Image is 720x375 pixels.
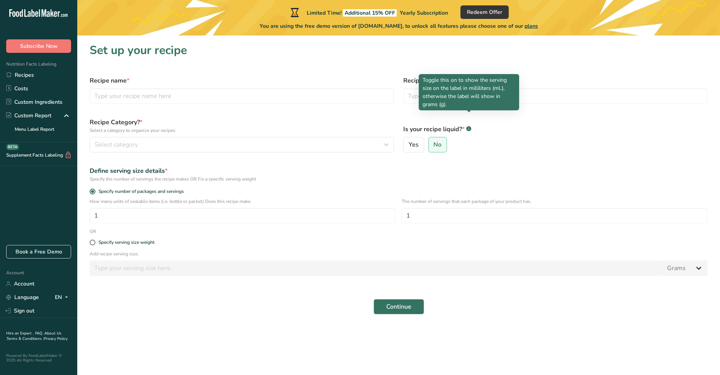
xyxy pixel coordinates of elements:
div: Limited Time! [289,8,448,17]
p: Add recipe serving size. [90,250,708,257]
p: Toggle this on to show the serving size on the label in milliliters (mL), otherwise the label wil... [423,76,515,108]
input: Type your recipe name here [90,88,394,104]
span: Redeem Offer [467,8,502,16]
span: Select category [95,140,138,149]
span: You are using the free demo version of [DOMAIN_NAME], to unlock all features please choose one of... [260,22,538,30]
span: Specify number of packages and servings [95,189,184,194]
div: Custom Report [6,111,51,120]
div: Specify serving size weight [98,240,155,245]
a: Privacy Policy [44,336,68,341]
div: OR [85,228,101,235]
span: plans [525,22,538,30]
input: Type your recipe code here [403,88,708,104]
label: Recipe Category? [90,118,394,134]
a: FAQ . [35,331,44,336]
span: Yes [409,141,419,149]
label: Recipe name [90,76,394,85]
a: Terms & Conditions . [7,336,44,341]
a: About Us . [6,331,61,341]
button: Subscribe Now [6,39,71,53]
div: Powered By FoodLabelMaker © 2025 All Rights Reserved [6,353,71,363]
button: Continue [374,299,424,314]
div: EN [55,293,71,302]
label: Recipe code [403,76,708,85]
span: No [433,141,442,149]
p: The number of servings that each package of your product has. [402,198,708,205]
button: Select category [90,137,394,152]
p: How many units of sealable items (i.e. bottle or packet) Does this recipe make. [90,198,396,205]
a: Hire an Expert . [6,331,34,336]
a: Language [6,291,39,304]
input: Type your serving size here [90,260,662,276]
div: BETA [6,144,19,150]
h1: Set up your recipe [90,42,708,59]
p: Select a category to organize your recipes [90,127,394,134]
div: Specify the number of servings the recipe makes OR Fix a specific serving weight [90,176,708,182]
label: Is your recipe liquid? [403,125,708,134]
a: Book a Free Demo [6,245,71,258]
span: Additional 15% OFF [343,9,397,17]
div: Define serving size details [90,166,708,176]
span: Yearly Subscription [400,9,448,17]
button: Redeem Offer [460,5,509,19]
span: Subscribe Now [20,42,58,50]
span: Continue [386,302,411,311]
